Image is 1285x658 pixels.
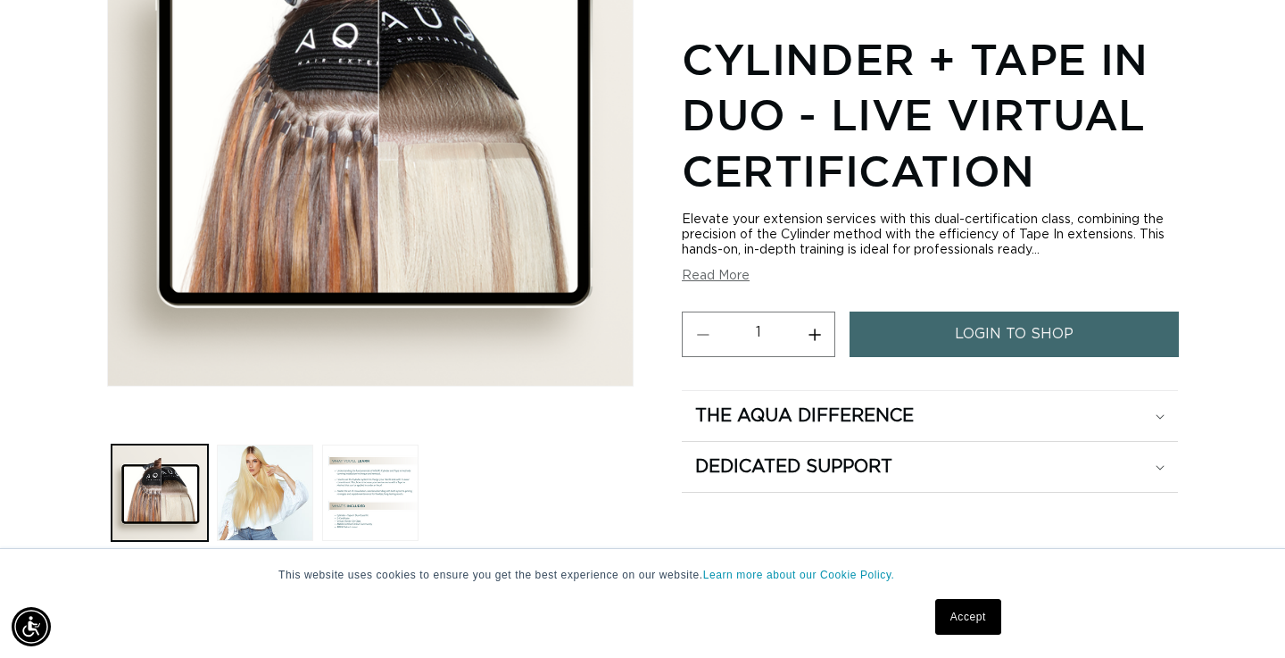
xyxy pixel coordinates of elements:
[112,445,208,541] button: Load image 1 in gallery view
[322,445,419,541] button: Load image 3 in gallery view
[1196,572,1285,658] iframe: Chat Widget
[695,455,892,479] h2: Dedicated Support
[695,404,914,428] h2: The Aqua Difference
[682,212,1178,258] div: Elevate your extension services with this dual-certification class, combining the precision of th...
[703,569,895,581] a: Learn more about our Cookie Policy.
[955,312,1074,357] span: login to shop
[278,567,1007,583] p: This website uses cookies to ensure you get the best experience on our website.
[682,391,1178,441] summary: The Aqua Difference
[682,442,1178,492] summary: Dedicated Support
[682,31,1178,198] h1: Cylinder + Tape in Duo - Live Virtual Certification
[682,269,750,284] button: Read More
[935,599,1001,635] a: Accept
[12,607,51,646] div: Accessibility Menu
[217,445,313,541] button: Load image 2 in gallery view
[850,312,1179,357] a: login to shop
